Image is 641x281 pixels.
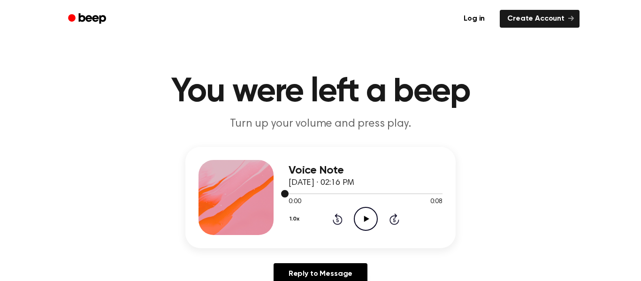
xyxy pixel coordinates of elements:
h1: You were left a beep [80,75,561,109]
a: Log in [454,8,494,30]
h3: Voice Note [289,164,443,177]
p: Turn up your volume and press play. [140,116,501,132]
span: 0:00 [289,197,301,207]
span: [DATE] · 02:16 PM [289,179,354,187]
a: Create Account [500,10,580,28]
a: Beep [61,10,114,28]
button: 1.0x [289,211,303,227]
span: 0:08 [430,197,443,207]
